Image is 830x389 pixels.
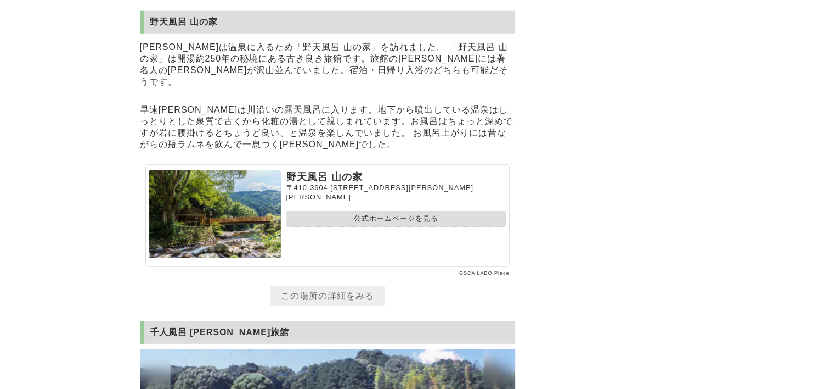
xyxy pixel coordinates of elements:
p: 早速[PERSON_NAME]は川沿いの露天風呂に入ります。地下から噴出している温泉はしっとりとした泉質で古くから化粧の湯として親しまれています。お風呂はちょっと深めですが岩に腰掛けるとちょうど... [140,102,515,153]
span: [STREET_ADDRESS][PERSON_NAME][PERSON_NAME] [286,184,473,201]
h2: 野天風呂 山の家 [140,11,515,34]
a: OSCA LABO Place [459,270,510,276]
p: 野天風呂 山の家 [286,170,506,184]
a: 公式ホームページを見る [286,211,506,227]
p: [PERSON_NAME]は温泉に入るため「野天風呂 山の家」を訪れました。 「野天風呂 山の家」は開湯約250年の秘境にある古き良き旅館です。旅館の[PERSON_NAME]には著名人の[PE... [140,39,515,91]
a: この場所の詳細をみる [270,286,385,306]
span: 〒410-3604 [286,184,328,192]
h2: 千人風呂 [PERSON_NAME]旅館 [140,321,515,344]
img: 野天風呂 山の家 [149,170,281,258]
